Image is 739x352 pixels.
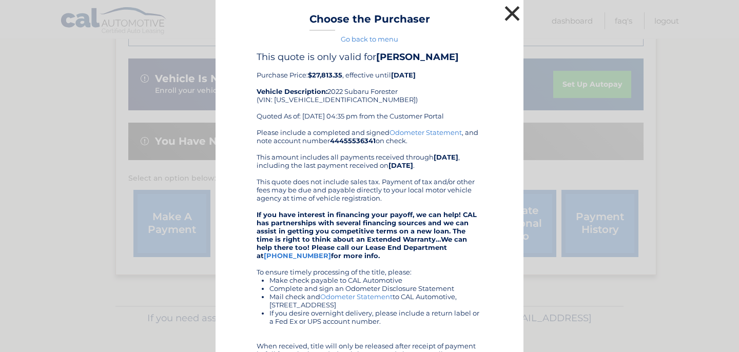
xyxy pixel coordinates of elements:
[269,276,482,284] li: Make check payable to CAL Automotive
[391,71,416,79] b: [DATE]
[434,153,458,161] b: [DATE]
[269,292,482,309] li: Mail check and to CAL Automotive, [STREET_ADDRESS]
[376,51,459,63] b: [PERSON_NAME]
[257,210,477,260] strong: If you have interest in financing your payoff, we can help! CAL has partnerships with several fin...
[390,128,462,136] a: Odometer Statement
[257,51,482,128] div: Purchase Price: , effective until 2022 Subaru Forester (VIN: [US_VEHICLE_IDENTIFICATION_NUMBER]) ...
[330,136,376,145] b: 44455536341
[309,13,430,31] h3: Choose the Purchaser
[502,3,522,24] button: ×
[388,161,413,169] b: [DATE]
[341,35,398,43] a: Go back to menu
[269,284,482,292] li: Complete and sign an Odometer Disclosure Statement
[257,87,327,95] strong: Vehicle Description:
[264,251,331,260] a: [PHONE_NUMBER]
[257,51,482,63] h4: This quote is only valid for
[269,309,482,325] li: If you desire overnight delivery, please include a return label or a Fed Ex or UPS account number.
[308,71,342,79] b: $27,813.35
[320,292,393,301] a: Odometer Statement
